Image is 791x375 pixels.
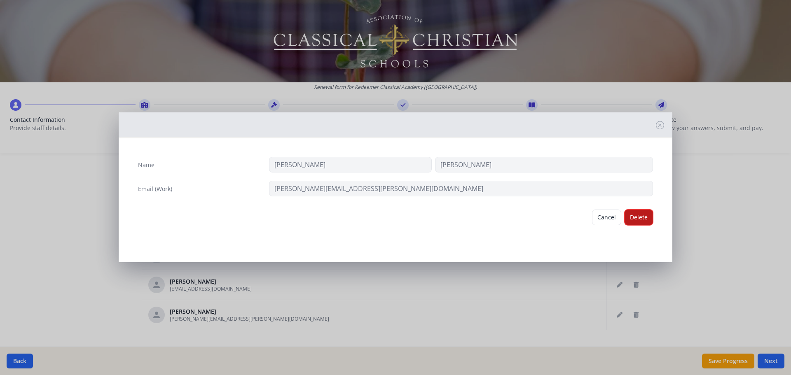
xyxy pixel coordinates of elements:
[138,185,172,193] label: Email (Work)
[269,157,432,172] input: First Name
[625,210,653,225] button: Delete
[592,210,621,225] button: Cancel
[138,161,154,169] label: Name
[269,181,653,196] input: contact@site.com
[435,157,653,172] input: Last Name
